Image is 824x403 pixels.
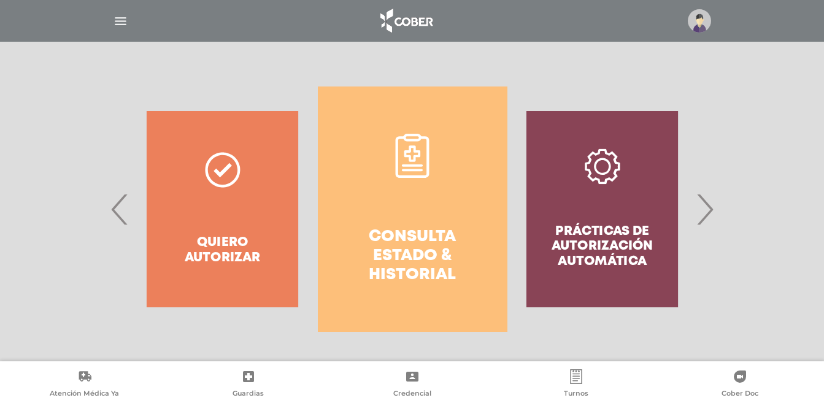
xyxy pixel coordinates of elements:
a: Guardias [166,369,330,401]
span: Turnos [564,389,588,400]
span: Next [693,176,717,242]
a: Consulta estado & historial [318,86,507,332]
a: Turnos [494,369,658,401]
img: logo_cober_home-white.png [374,6,438,36]
span: Credencial [393,389,431,400]
a: Cober Doc [658,369,822,401]
span: Guardias [233,389,264,400]
h4: Consulta estado & historial [340,228,485,285]
img: Cober_menu-lines-white.svg [113,13,128,29]
span: Cober Doc [722,389,758,400]
img: profile-placeholder.svg [688,9,711,33]
a: Atención Médica Ya [2,369,166,401]
a: Credencial [330,369,494,401]
span: Atención Médica Ya [50,389,119,400]
span: Previous [108,176,132,242]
